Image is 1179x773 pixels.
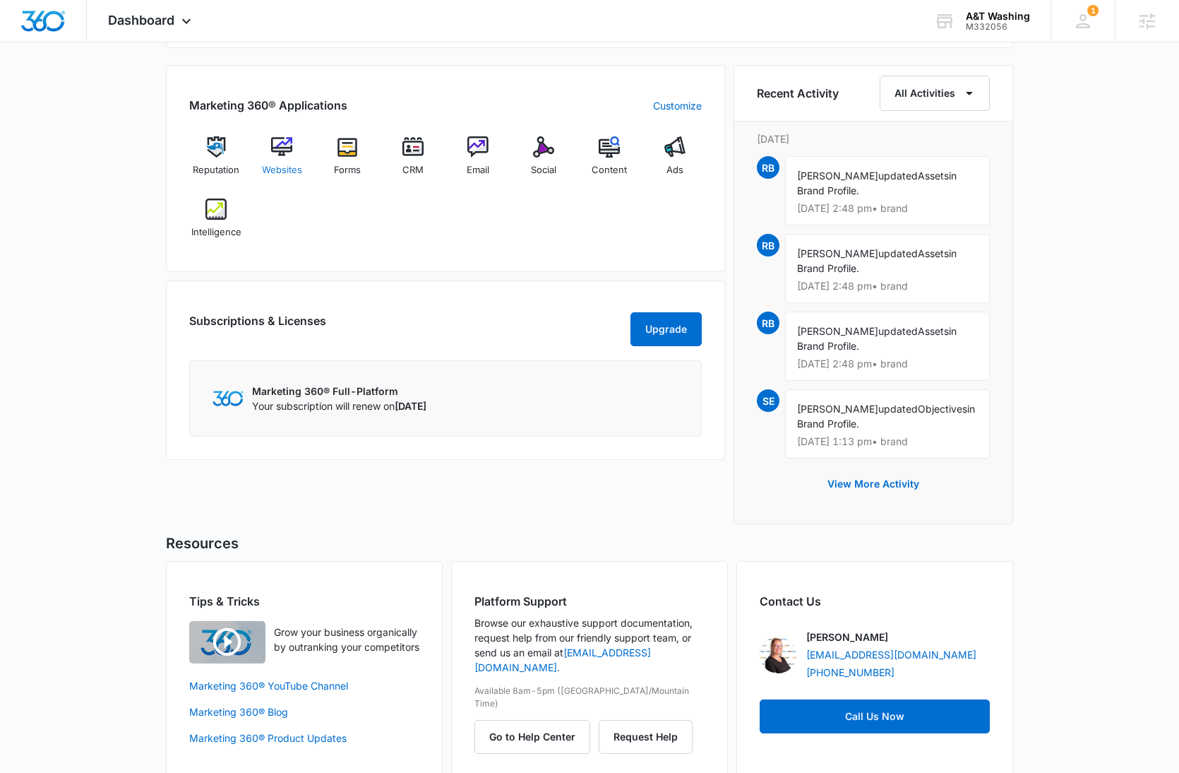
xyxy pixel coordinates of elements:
[592,163,627,177] span: Content
[797,403,878,415] span: [PERSON_NAME]
[451,136,505,187] a: Email
[189,136,244,187] a: Reputation
[918,403,967,415] span: Objectives
[189,731,419,745] a: Marketing 360® Product Updates
[189,678,419,693] a: Marketing 360® YouTube Channel
[918,170,949,182] span: Assets
[189,621,265,663] img: Quick Overview Video
[966,22,1030,32] div: account id
[880,76,990,111] button: All Activities
[474,593,705,610] h2: Platform Support
[334,163,361,177] span: Forms
[760,700,990,733] a: Call Us Now
[252,384,426,399] p: Marketing 360® Full-Platform
[517,136,571,187] a: Social
[599,720,693,754] button: Request Help
[599,731,693,743] a: Request Help
[757,389,779,412] span: SE
[166,533,1013,554] h5: Resources
[193,163,239,177] span: Reputation
[797,247,878,259] span: [PERSON_NAME]
[582,136,637,187] a: Content
[191,225,241,240] span: Intelligence
[806,665,894,680] a: [PHONE_NUMBER]
[878,325,918,337] span: updated
[467,163,489,177] span: Email
[760,637,796,673] img: Sydney Elder
[189,704,419,719] a: Marketing 360® Blog
[797,281,978,291] p: [DATE] 2:48 pm • brand
[189,312,326,341] h2: Subscriptions & Licenses
[797,203,978,213] p: [DATE] 2:48 pm • brand
[1087,5,1099,16] div: notifications count
[757,234,779,256] span: RB
[108,13,174,28] span: Dashboard
[474,731,599,743] a: Go to Help Center
[878,247,918,259] span: updated
[757,131,990,146] p: [DATE]
[966,11,1030,22] div: account name
[757,312,779,334] span: RB
[757,156,779,179] span: RB
[189,199,244,249] a: Intelligence
[395,400,426,412] span: [DATE]
[189,97,347,114] h2: Marketing 360® Applications
[878,403,918,415] span: updated
[274,625,419,654] p: Grow your business organically by outranking your competitors
[531,163,556,177] span: Social
[402,163,424,177] span: CRM
[806,630,888,644] p: [PERSON_NAME]
[878,170,918,182] span: updated
[474,720,590,754] button: Go to Help Center
[474,615,705,675] p: Browse our exhaustive support documentation, request help from our friendly support team, or send...
[647,136,702,187] a: Ads
[653,98,702,113] a: Customize
[918,247,949,259] span: Assets
[189,593,419,610] h2: Tips & Tricks
[918,325,949,337] span: Assets
[797,437,978,447] p: [DATE] 1:13 pm • brand
[385,136,440,187] a: CRM
[1087,5,1099,16] span: 1
[252,399,426,413] p: Your subscription will renew on
[321,136,375,187] a: Forms
[213,391,244,406] img: Marketing 360 Logo
[797,325,878,337] span: [PERSON_NAME]
[813,467,933,501] button: View More Activity
[760,593,990,610] h2: Contact Us
[630,312,702,346] button: Upgrade
[474,685,705,710] p: Available 8am-5pm ([GEOGRAPHIC_DATA]/Mountain Time)
[797,359,978,369] p: [DATE] 2:48 pm • brand
[255,136,309,187] a: Websites
[757,85,839,102] h6: Recent Activity
[806,647,976,662] a: [EMAIL_ADDRESS][DOMAIN_NAME]
[262,163,302,177] span: Websites
[666,163,683,177] span: Ads
[797,170,878,182] span: [PERSON_NAME]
